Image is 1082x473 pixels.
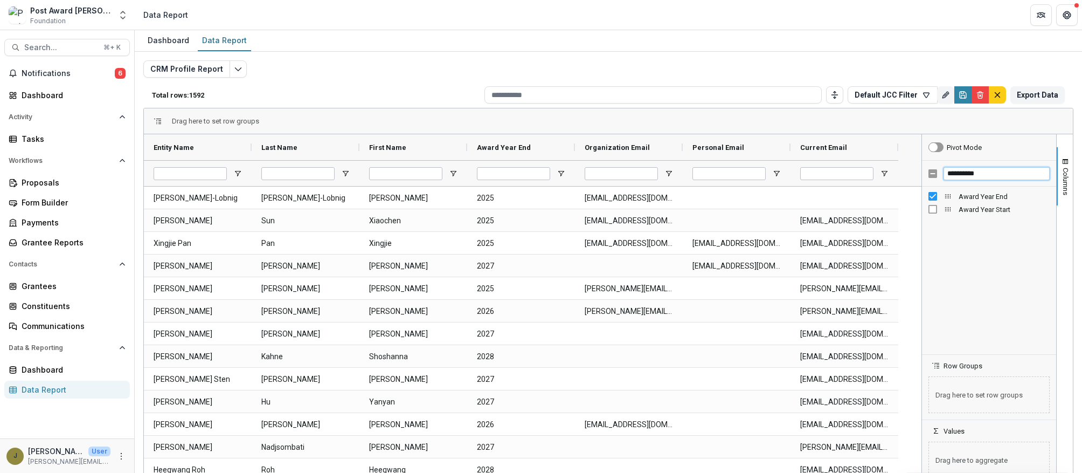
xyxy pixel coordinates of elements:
[664,169,673,178] button: Open Filter Menu
[115,4,130,26] button: Open entity switcher
[154,414,242,436] span: [PERSON_NAME]
[13,453,17,460] div: Jamie
[4,152,130,169] button: Open Workflows
[800,368,889,390] span: [EMAIL_ADDRESS][DOMAIN_NAME]
[477,278,565,300] span: 2025
[22,90,121,101] div: Dashboard
[772,169,781,178] button: Open Filter Menu
[4,86,130,104] a: Dashboard
[477,143,531,152] span: Award Year End
[477,232,565,255] span: 2025
[692,232,781,255] span: [EMAIL_ADDRESS][DOMAIN_NAME]
[585,278,673,300] span: [PERSON_NAME][EMAIL_ADDRESS][PERSON_NAME][DOMAIN_NAME]
[959,205,1050,214] span: Award Year Start
[4,130,130,148] a: Tasks
[922,190,1056,203] div: Award Year End Column
[154,278,242,300] span: [PERSON_NAME]
[692,255,781,277] span: [EMAIL_ADDRESS][DOMAIN_NAME]
[341,169,350,178] button: Open Filter Menu
[154,232,242,255] span: Xingjie Pan
[154,187,242,209] span: [PERSON_NAME]-Lobnig
[944,427,965,435] span: Values
[1010,86,1065,104] button: Export Data
[922,203,1056,216] div: Award Year Start Column
[4,361,130,379] a: Dashboard
[143,60,230,78] button: CRM Profile Report
[9,344,115,352] span: Data & Reporting
[585,232,673,255] span: [EMAIL_ADDRESS][DOMAIN_NAME]
[115,68,126,79] span: 6
[172,117,259,125] div: Row Groups
[585,187,673,209] span: [EMAIL_ADDRESS][DOMAIN_NAME]
[800,391,889,413] span: [EMAIL_ADDRESS][DOMAIN_NAME]
[4,381,130,399] a: Data Report
[22,320,121,332] div: Communications
[154,143,194,152] span: Entity Name
[154,323,242,345] span: [PERSON_NAME]
[22,300,121,312] div: Constituents
[928,376,1050,413] span: Drag here to set row groups
[369,436,457,458] span: [PERSON_NAME]
[369,143,406,152] span: First Name
[1062,168,1070,195] span: Columns
[4,108,130,126] button: Open Activity
[4,234,130,251] a: Grantee Reports
[848,86,938,104] button: Default JCC Filter
[22,217,121,228] div: Payments
[4,297,130,315] a: Constituents
[139,7,192,23] nav: breadcrumb
[477,414,565,436] span: 2026
[972,86,989,104] button: Delete
[369,187,457,209] span: [PERSON_NAME]
[152,91,480,99] p: Total rows: 1592
[28,457,110,467] p: [PERSON_NAME][EMAIL_ADDRESS][PERSON_NAME][DOMAIN_NAME]
[4,194,130,211] a: Form Builder
[22,69,115,78] span: Notifications
[4,214,130,231] a: Payments
[261,346,350,368] span: Kahne
[922,190,1056,216] div: Column List 2 Columns
[154,436,242,458] span: [PERSON_NAME]
[369,167,442,180] input: First Name Filter Input
[30,16,66,26] span: Foundation
[261,436,350,458] span: Nadjsombati
[261,210,350,232] span: Sun
[154,368,242,390] span: [PERSON_NAME] Sten
[800,255,889,277] span: [EMAIL_ADDRESS][DOMAIN_NAME]
[24,43,97,52] span: Search...
[947,143,982,152] div: Pivot Mode
[369,278,457,300] span: [PERSON_NAME]
[937,86,954,104] button: Rename
[800,167,873,180] input: Current Email Filter Input
[4,39,130,56] button: Search...
[28,445,84,457] p: [PERSON_NAME]
[9,6,26,24] img: Post Award Jane Coffin Childs Memorial Fund
[369,368,457,390] span: [PERSON_NAME]
[369,391,457,413] span: Yanyan
[154,346,242,368] span: [PERSON_NAME]
[369,323,457,345] span: [PERSON_NAME]
[22,197,121,208] div: Form Builder
[557,169,565,178] button: Open Filter Menu
[826,86,843,104] button: Toggle auto height
[230,60,247,78] button: Edit selected report
[154,391,242,413] span: [PERSON_NAME]
[261,255,350,277] span: [PERSON_NAME]
[477,346,565,368] span: 2028
[585,143,650,152] span: Organization Email
[261,300,350,323] span: [PERSON_NAME]
[800,210,889,232] span: [EMAIL_ADDRESS][DOMAIN_NAME]
[585,167,658,180] input: Organization Email Filter Input
[944,362,982,370] span: Row Groups
[449,169,457,178] button: Open Filter Menu
[233,169,242,178] button: Open Filter Menu
[261,143,297,152] span: Last Name
[154,210,242,232] span: [PERSON_NAME]
[369,210,457,232] span: Xiaochen
[1030,4,1052,26] button: Partners
[477,255,565,277] span: 2027
[9,113,115,121] span: Activity
[154,167,227,180] input: Entity Name Filter Input
[369,232,457,255] span: Xingjie
[115,450,128,463] button: More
